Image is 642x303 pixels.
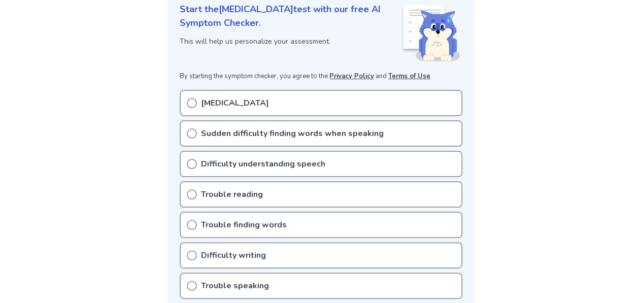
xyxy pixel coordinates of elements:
[180,72,462,82] p: By starting the symptom checker, you agree to the and
[201,127,384,140] p: Sudden difficulty finding words when speaking
[201,158,325,170] p: Difficulty understanding speech
[401,5,460,61] img: Shiba
[201,97,269,109] p: [MEDICAL_DATA]
[388,72,430,81] a: Terms of Use
[201,280,269,292] p: Trouble speaking
[180,36,401,47] p: This will help us personalize your assessment.
[329,72,374,81] a: Privacy Policy
[201,188,263,200] p: Trouble reading
[201,249,266,261] p: Difficulty writing
[201,219,287,231] p: Trouble finding words
[180,3,401,30] p: Start the [MEDICAL_DATA] test with our free AI Symptom Checker.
